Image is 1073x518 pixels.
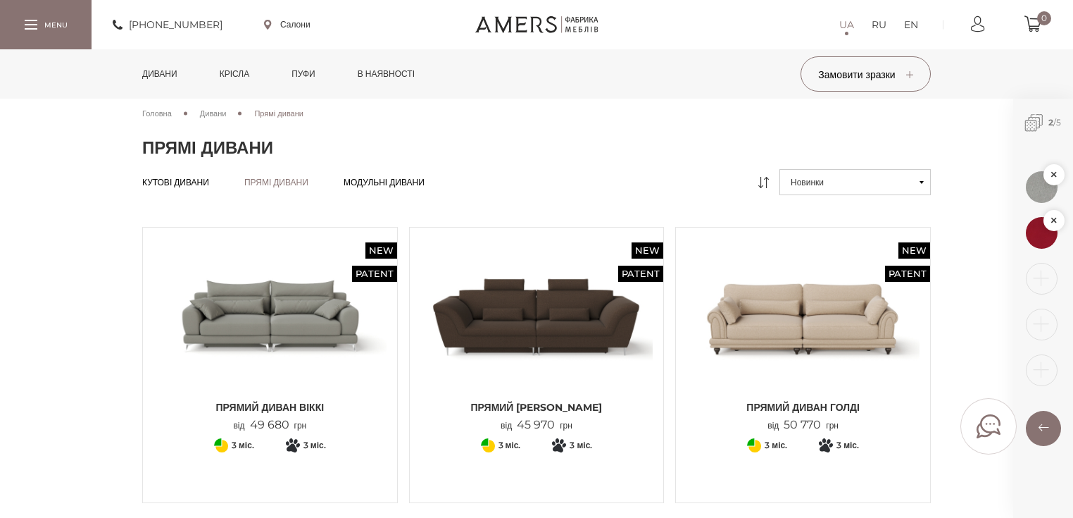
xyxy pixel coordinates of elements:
span: New [898,242,930,259]
a: UA [839,16,854,33]
span: 3 міс. [570,437,592,454]
span: Patent [352,266,397,282]
span: / [1013,99,1073,147]
a: Дивани [132,49,188,99]
a: Кутові дивани [142,177,209,188]
span: 45 970 [512,418,560,431]
span: 5 [1056,117,1061,128]
p: від грн [767,419,839,432]
span: New [365,242,397,259]
h1: Прямі дивани [142,137,931,159]
a: New Patent Прямий диван ВІККІ Прямий диван ВІККІ Прямий диван ВІККІ від49 680грн [153,238,387,432]
span: Прямий диван ГОЛДІ [686,400,920,414]
button: Новинки [779,169,931,195]
p: від грн [501,419,572,432]
a: Пуфи [281,49,326,99]
span: Замовити зразки [818,68,912,81]
b: 2 [1048,117,1053,128]
span: Patent [885,266,930,282]
span: New [632,242,663,259]
a: New Patent Прямий диван ГОЛДІ Прямий диван ГОЛДІ Прямий диван ГОЛДІ від50 770грн [686,238,920,432]
span: Прямий [PERSON_NAME] [420,400,653,414]
span: 3 міс. [303,437,326,454]
span: 50 770 [779,418,826,431]
a: New Patent Прямий Диван Грейсі Прямий Диван Грейсі Прямий [PERSON_NAME] від45 970грн [420,238,653,432]
button: Замовити зразки [801,56,931,92]
img: 1576662562.jpg [1026,217,1058,249]
span: 3 міс. [232,437,254,454]
a: Головна [142,107,172,120]
a: [PHONE_NUMBER] [113,16,222,33]
p: від грн [233,419,306,432]
span: Дивани [200,109,227,118]
span: Головна [142,109,172,118]
a: Дивани [200,107,227,120]
span: 3 міс. [836,437,859,454]
span: 3 міс. [765,437,787,454]
span: 0 [1037,11,1051,25]
span: 49 680 [245,418,294,431]
a: Модульні дивани [344,177,425,188]
a: Салони [264,18,310,31]
span: Patent [618,266,663,282]
a: Крісла [209,49,260,99]
a: в наявності [347,49,425,99]
a: RU [872,16,886,33]
img: 1576664823.jpg [1026,171,1058,203]
span: Прямий диван ВІККІ [153,400,387,414]
a: EN [904,16,918,33]
span: 3 міс. [498,437,521,454]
